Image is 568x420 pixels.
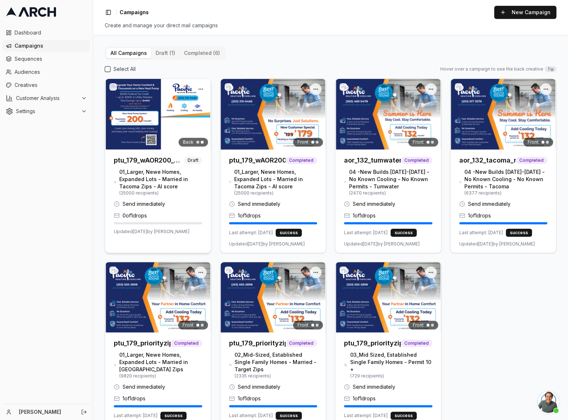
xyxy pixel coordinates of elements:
img: Front creative for ptu_179_priorityzips_tacoma_drop1_june2025_01 [105,262,211,333]
span: Updated [DATE] by [PERSON_NAME] [114,229,189,235]
span: Front [528,139,539,145]
span: 02_Mid-Sized, Established Single Family Homes - Married - Target Zips [235,351,317,373]
div: success [506,229,532,237]
span: ( 2470 recipients) [349,190,432,196]
span: Front [183,322,193,328]
span: 1 of 1 drops [238,395,261,402]
span: Send immediately [353,200,395,208]
a: Audiences [3,66,90,78]
span: Completed [401,340,432,347]
span: Hover over a campaign to see the back creative [440,66,543,72]
span: 1 of 1 drops [238,212,261,219]
nav: breadcrumb [120,9,149,16]
span: Send immediately [123,200,165,208]
span: Campaigns [15,42,87,49]
h3: ptu_179_priorityzips_tacoma_drop1_june2025_02 [229,338,286,348]
span: Last attempt: [DATE] [344,230,388,236]
label: Select All [113,65,136,73]
span: Updated [DATE] by [PERSON_NAME] [344,241,420,247]
span: ( 729 recipients) [350,373,432,379]
span: ( 2335 recipients) [235,373,317,379]
span: Completed [516,157,547,164]
a: Sequences [3,53,90,65]
a: Dashboard [3,27,90,39]
div: success [160,412,187,420]
img: Front creative for ptu_179_priorityzips_tacoma_drop1_june2025_03 [335,262,441,333]
span: Send immediately [468,200,511,208]
span: 1 of 1 drops [468,212,491,219]
span: Draft [184,157,202,164]
span: Front [413,139,424,145]
img: Front creative for aor_132_tumwater_newbuilds_noac_drop1 [335,79,441,149]
button: Settings [3,105,90,117]
span: 1 of 1 drops [353,395,376,402]
span: 01_Larger, Newe Homes, Expanded Lots - Married in [GEOGRAPHIC_DATA] Zips [119,351,202,373]
div: Open chat [537,391,559,413]
span: Send immediately [123,383,165,391]
span: Last attempt: [DATE] [229,413,273,419]
a: Campaigns [3,40,90,52]
button: completed (6) [180,48,224,58]
span: 03_Mid Sized, Established Single Family Homes - Permit 10 + [350,351,432,373]
h3: ptu_179_wAOR200_directmail_tacoma_sept2025 [229,155,286,165]
h3: aor_132_tumwater_newbuilds_noac_drop1 [344,155,401,165]
span: Dashboard [15,29,87,36]
span: Creatives [15,81,87,89]
span: Send immediately [238,200,280,208]
span: Send immediately [238,383,280,391]
span: Front [413,322,424,328]
span: Front [297,139,308,145]
button: Customer Analysis [3,92,90,104]
span: Tip [545,66,556,72]
img: Front creative for ptu_179_wAOR200_directmail_tacoma_sept2025 [220,79,326,149]
span: 0 of 1 drops [123,212,147,219]
button: New Campaign [494,6,556,19]
button: Log out [79,407,89,417]
span: Completed [285,157,317,164]
span: Last attempt: [DATE] [114,413,157,419]
div: success [391,229,417,237]
span: ( 25000 recipients) [234,190,317,196]
span: Completed [401,157,432,164]
h3: ptu_179_wAOR200_directmail_tacoma_sept2025 (Copy) [114,155,184,165]
button: draft (1) [151,48,180,58]
div: success [276,229,302,237]
span: Completed [171,340,202,347]
span: Last attempt: [DATE] [229,230,273,236]
span: 01_Larger, Newe Homes, Expanded Lots - Married in Tacoma Zips - AI score [119,168,202,190]
span: 04 -New Builds [DATE]-[DATE] - No Known Cooling - No Known Permits - Tacoma [464,168,547,190]
span: Back [183,139,193,145]
span: Completed [285,340,317,347]
span: 1 of 1 drops [123,395,145,402]
span: ( 25000 recipients) [119,190,202,196]
div: success [276,412,302,420]
img: Front creative for ptu_179_priorityzips_tacoma_drop1_june2025_02 [220,262,326,333]
span: Front [297,322,308,328]
span: Customer Analysis [16,95,78,102]
span: Last attempt: [DATE] [344,413,388,419]
span: 04 -New Builds [DATE]-[DATE] - No Known Cooling - No Known Permits - Tumwater [349,168,432,190]
span: Settings [16,108,78,115]
span: 1 of 1 drops [353,212,376,219]
a: [PERSON_NAME] [19,408,73,416]
span: ( 9820 recipients) [119,373,202,379]
h3: ptu_179_priorityzips_tacoma_drop1_june2025_01 [114,338,171,348]
img: Back creative for ptu_179_wAOR200_directmail_tacoma_sept2025 (Copy) [105,79,211,149]
h3: ptu_179_priorityzips_tacoma_drop1_june2025_03 [344,338,401,348]
span: Campaigns [120,9,149,16]
div: success [391,412,417,420]
span: Updated [DATE] by [PERSON_NAME] [229,241,305,247]
span: Last attempt: [DATE] [459,230,503,236]
span: ( 6377 recipients) [464,190,547,196]
a: Creatives [3,79,90,91]
span: Audiences [15,68,87,76]
span: Updated [DATE] by [PERSON_NAME] [459,241,535,247]
span: Send immediately [353,383,395,391]
div: Create and manage your direct mail campaigns [105,22,556,29]
h3: aor_132_tacoma_newbuilds_noac_drop1 [459,155,516,165]
button: All Campaigns [106,48,151,58]
img: Front creative for aor_132_tacoma_newbuilds_noac_drop1 [451,79,556,149]
span: Sequences [15,55,87,63]
span: 01_Larger, Newe Homes, Expanded Lots - Married in Tacoma Zips - AI score [234,168,317,190]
